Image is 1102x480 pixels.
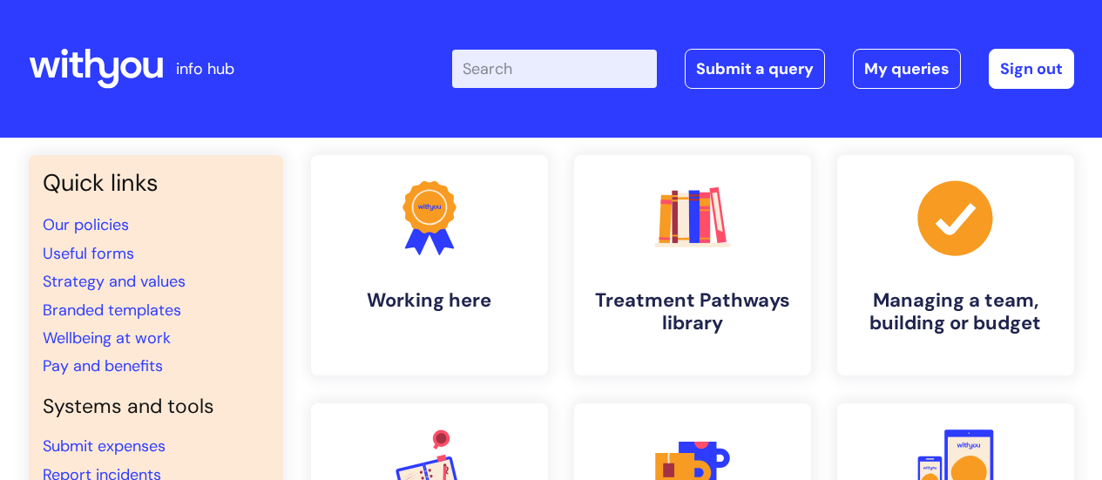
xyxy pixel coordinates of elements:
a: Sign out [989,49,1074,89]
h4: Working here [325,289,534,312]
a: My queries [853,49,961,89]
input: Search [452,50,657,88]
div: | - [452,49,1074,89]
a: Strategy and values [43,271,186,292]
a: Branded templates [43,300,181,321]
a: Working here [311,155,548,375]
h4: Systems and tools [43,395,269,419]
a: Wellbeing at work [43,328,171,348]
h4: Treatment Pathways library [588,289,797,335]
a: Pay and benefits [43,355,163,376]
a: Submit a query [685,49,825,89]
h4: Managing a team, building or budget [851,289,1060,335]
a: Treatment Pathways library [574,155,811,375]
a: Useful forms [43,243,134,264]
a: Our policies [43,214,129,235]
a: Managing a team, building or budget [837,155,1074,375]
a: Submit expenses [43,436,166,456]
p: info hub [176,55,234,83]
h3: Quick links [43,169,269,197]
